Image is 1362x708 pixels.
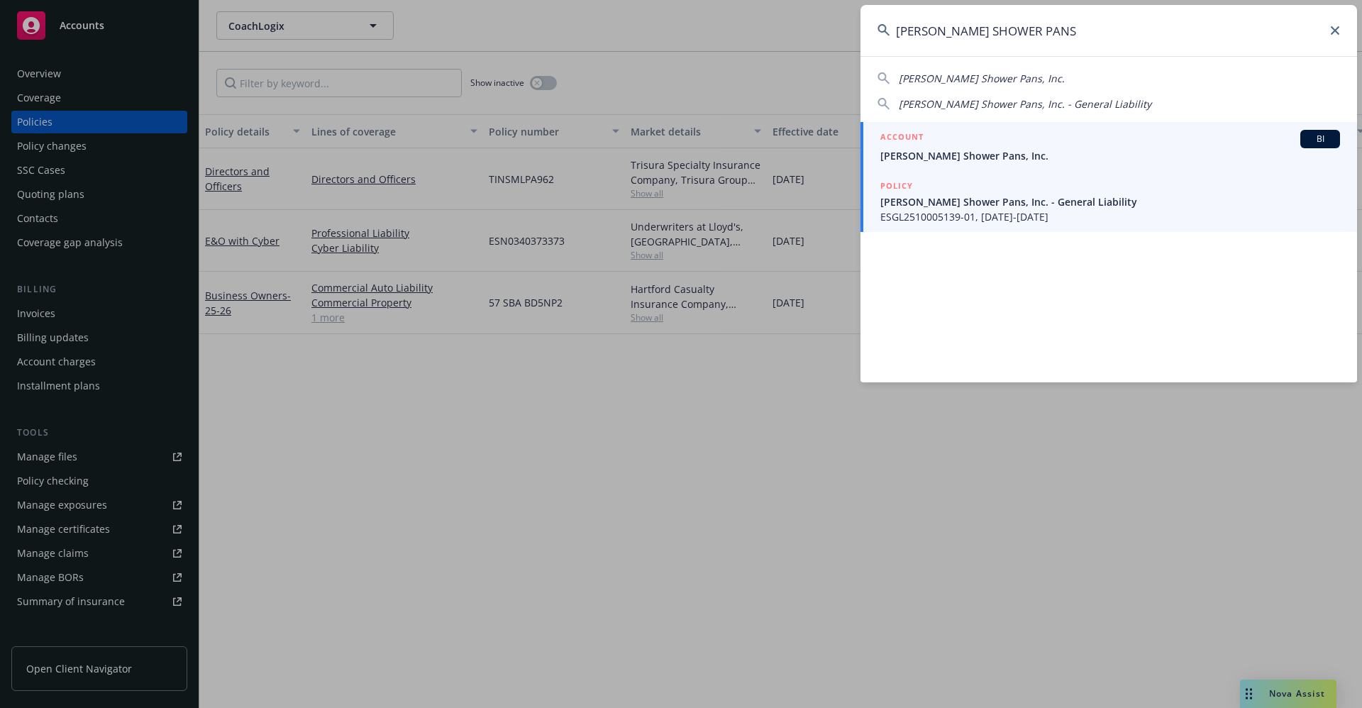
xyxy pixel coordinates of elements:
[880,130,924,147] h5: ACCOUNT
[880,148,1340,163] span: [PERSON_NAME] Shower Pans, Inc.
[899,97,1151,111] span: [PERSON_NAME] Shower Pans, Inc. - General Liability
[880,209,1340,224] span: ESGL2510005139-01, [DATE]-[DATE]
[880,194,1340,209] span: [PERSON_NAME] Shower Pans, Inc. - General Liability
[899,72,1065,85] span: [PERSON_NAME] Shower Pans, Inc.
[860,5,1357,56] input: Search...
[880,179,913,193] h5: POLICY
[860,122,1357,171] a: ACCOUNTBI[PERSON_NAME] Shower Pans, Inc.
[860,171,1357,232] a: POLICY[PERSON_NAME] Shower Pans, Inc. - General LiabilityESGL2510005139-01, [DATE]-[DATE]
[1306,133,1334,145] span: BI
